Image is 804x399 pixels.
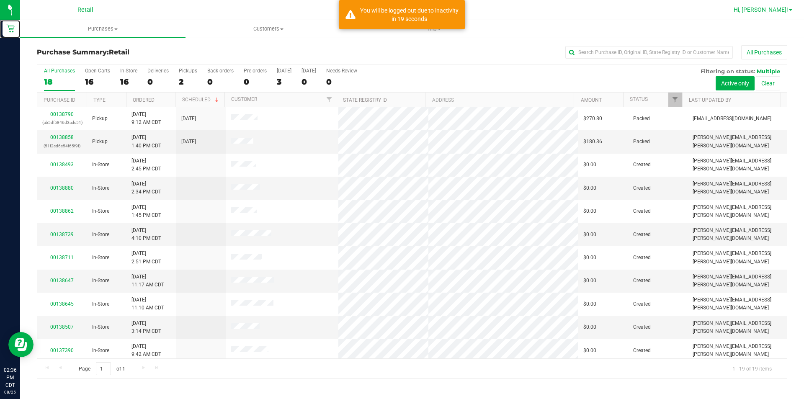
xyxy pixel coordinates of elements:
div: 18 [44,77,75,87]
span: In-Store [92,161,109,169]
div: [DATE] [301,68,316,74]
span: [PERSON_NAME][EMAIL_ADDRESS][PERSON_NAME][DOMAIN_NAME] [693,227,782,242]
span: Created [633,231,651,239]
span: [DATE] 11:17 AM CDT [131,273,164,289]
span: [DATE] 2:45 PM CDT [131,157,161,173]
a: 00138790 [50,111,74,117]
div: Back-orders [207,68,234,74]
a: Customers [186,20,351,38]
span: Packed [633,115,650,123]
div: 0 [301,77,316,87]
span: Retail [77,6,93,13]
span: Pickup [92,138,108,146]
input: Search Purchase ID, Original ID, State Registry ID or Customer Name... [565,46,733,59]
p: (ab5df5846d3adc51) [42,118,82,126]
span: $270.80 [583,115,602,123]
div: 0 [244,77,267,87]
a: 00138739 [50,232,74,237]
div: In Store [120,68,137,74]
div: Deliveries [147,68,169,74]
span: Hi, [PERSON_NAME]! [734,6,788,13]
a: Filter [668,93,682,107]
span: [PERSON_NAME][EMAIL_ADDRESS][PERSON_NAME][DOMAIN_NAME] [693,342,782,358]
span: Created [633,277,651,285]
span: $180.36 [583,138,602,146]
span: Created [633,300,651,308]
p: 08/25 [4,389,16,395]
span: Created [633,184,651,192]
div: Open Carts [85,68,110,74]
span: Created [633,347,651,355]
span: [PERSON_NAME][EMAIL_ADDRESS][PERSON_NAME][DOMAIN_NAME] [693,296,782,312]
a: 00138711 [50,255,74,260]
span: [DATE] 1:45 PM CDT [131,203,161,219]
a: Purchase ID [44,97,75,103]
span: [DATE] 4:10 PM CDT [131,227,161,242]
span: In-Store [92,254,109,262]
div: You will be logged out due to inactivity in 19 seconds [360,6,459,23]
a: Scheduled [182,97,220,103]
span: $0.00 [583,323,596,331]
div: 0 [326,77,357,87]
span: $0.00 [583,161,596,169]
button: All Purchases [741,45,787,59]
span: [PERSON_NAME][EMAIL_ADDRESS][PERSON_NAME][DOMAIN_NAME] [693,180,782,196]
span: [EMAIL_ADDRESS][DOMAIN_NAME] [693,115,771,123]
span: Created [633,161,651,169]
iframe: Resource center [8,332,33,357]
div: All Purchases [44,68,75,74]
span: [DATE] 2:34 PM CDT [131,180,161,196]
span: $0.00 [583,184,596,192]
span: [PERSON_NAME][EMAIL_ADDRESS][PERSON_NAME][DOMAIN_NAME] [693,250,782,265]
span: Created [633,254,651,262]
p: (51f2cd6c54f65f9f) [42,142,82,150]
a: 00138507 [50,324,74,330]
span: $0.00 [583,231,596,239]
span: Customers [186,25,350,33]
span: In-Store [92,300,109,308]
span: [DATE] [181,138,196,146]
a: 00138645 [50,301,74,307]
span: Purchases [20,25,186,33]
a: State Registry ID [343,97,387,103]
span: [PERSON_NAME][EMAIL_ADDRESS][PERSON_NAME][DOMAIN_NAME] [693,134,782,149]
span: Page of 1 [72,362,132,375]
span: In-Store [92,231,109,239]
a: Status [630,96,648,102]
div: [DATE] [277,68,291,74]
a: 00138862 [50,208,74,214]
span: [DATE] 11:10 AM CDT [131,296,164,312]
button: Clear [756,76,780,90]
span: $0.00 [583,347,596,355]
a: 00137390 [50,348,74,353]
span: Created [633,323,651,331]
span: [DATE] 1:40 PM CDT [131,134,161,149]
span: Packed [633,138,650,146]
div: 2 [179,77,197,87]
a: Amount [581,97,602,103]
span: In-Store [92,347,109,355]
div: 3 [277,77,291,87]
span: [DATE] 9:12 AM CDT [131,111,161,126]
input: 1 [96,362,111,375]
span: 1 - 19 of 19 items [726,362,778,375]
a: 00138647 [50,278,74,283]
span: [DATE] 9:42 AM CDT [131,342,161,358]
span: $0.00 [583,207,596,215]
button: Active only [716,76,755,90]
a: 00138493 [50,162,74,167]
span: [PERSON_NAME][EMAIL_ADDRESS][PERSON_NAME][DOMAIN_NAME] [693,157,782,173]
a: Type [93,97,106,103]
div: 0 [147,77,169,87]
span: In-Store [92,323,109,331]
inline-svg: Retail [6,24,15,33]
a: 00138880 [50,185,74,191]
span: Pickup [92,115,108,123]
span: $0.00 [583,277,596,285]
div: Needs Review [326,68,357,74]
span: $0.00 [583,254,596,262]
span: In-Store [92,277,109,285]
span: [PERSON_NAME][EMAIL_ADDRESS][PERSON_NAME][DOMAIN_NAME] [693,319,782,335]
th: Address [425,93,574,107]
a: Ordered [133,97,155,103]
